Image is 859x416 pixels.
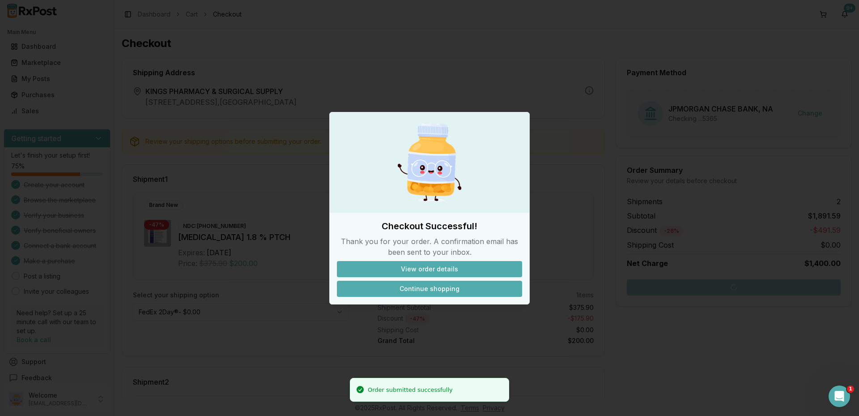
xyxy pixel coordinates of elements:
[337,261,522,277] button: View order details
[387,120,472,206] img: Happy Pill Bottle
[847,386,854,393] span: 1
[337,281,522,297] button: Continue shopping
[337,236,522,257] p: Thank you for your order. A confirmation email has been sent to your inbox.
[337,220,522,232] h2: Checkout Successful!
[829,386,850,407] iframe: Intercom live chat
